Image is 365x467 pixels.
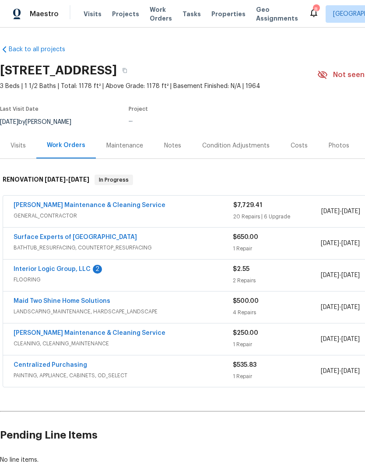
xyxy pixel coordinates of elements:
span: [DATE] [321,368,339,374]
div: Visits [11,141,26,150]
a: Maid Two Shine Home Solutions [14,298,110,304]
div: 2 [93,265,102,274]
span: CLEANING, CLEANING_MAINTENANCE [14,339,233,348]
span: PAINTING, APPLIANCE, CABINETS, OD_SELECT [14,371,233,380]
span: Projects [112,10,139,18]
span: [DATE] [321,336,339,342]
a: [PERSON_NAME] Maintenance & Cleaning Service [14,202,165,208]
span: - [321,367,360,376]
a: Surface Experts of [GEOGRAPHIC_DATA] [14,234,137,240]
a: Interior Logic Group, LLC [14,266,91,272]
span: $500.00 [233,298,259,304]
div: 1 Repair [233,340,320,349]
div: Photos [329,141,349,150]
span: $535.83 [233,362,256,368]
span: GENERAL_CONTRACTOR [14,211,233,220]
div: Condition Adjustments [202,141,270,150]
span: Properties [211,10,246,18]
span: [DATE] [341,240,360,246]
span: Visits [84,10,102,18]
span: $7,729.41 [233,202,262,208]
span: - [321,239,360,248]
span: LANDSCAPING_MAINTENANCE, HARDSCAPE_LANDSCAPE [14,307,233,316]
span: Work Orders [150,5,172,23]
button: Copy Address [117,63,133,78]
span: [DATE] [341,304,360,310]
div: 4 Repairs [233,308,320,317]
div: Notes [164,141,181,150]
div: 2 Repairs [233,276,320,285]
span: [DATE] [45,176,66,183]
span: $250.00 [233,330,258,336]
div: 1 Repair [233,372,320,381]
span: Tasks [182,11,201,17]
span: [DATE] [341,336,360,342]
h6: RENOVATION [3,175,89,185]
span: BATHTUB_RESURFACING, COUNTERTOP_RESURFACING [14,243,233,252]
span: [DATE] [321,208,340,214]
span: Project [129,106,148,112]
div: ... [129,117,297,123]
span: [DATE] [321,240,339,246]
span: FLOORING [14,275,233,284]
div: Maintenance [106,141,143,150]
span: $2.55 [233,266,249,272]
span: - [45,176,89,183]
div: 1 Repair [233,244,320,253]
span: - [321,335,360,344]
div: Costs [291,141,308,150]
span: [DATE] [68,176,89,183]
span: [DATE] [321,272,339,278]
div: 20 Repairs | 6 Upgrade [233,212,321,221]
span: - [321,207,360,216]
div: Work Orders [47,141,85,150]
span: In Progress [95,176,132,184]
span: $650.00 [233,234,258,240]
span: [DATE] [341,368,360,374]
div: 8 [313,5,319,14]
span: [DATE] [341,272,360,278]
a: Centralized Purchasing [14,362,87,368]
span: Geo Assignments [256,5,298,23]
span: [DATE] [321,304,339,310]
span: - [321,271,360,280]
span: [DATE] [342,208,360,214]
span: - [321,303,360,312]
span: Maestro [30,10,59,18]
a: [PERSON_NAME] Maintenance & Cleaning Service [14,330,165,336]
